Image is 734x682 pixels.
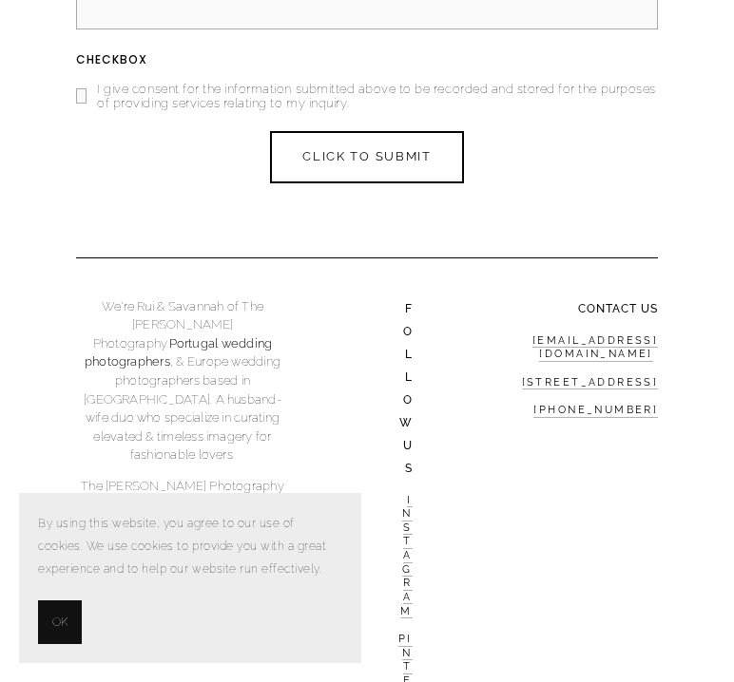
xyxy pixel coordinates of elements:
a: [STREET_ADDRESS] [522,376,659,390]
span: OK [52,611,68,634]
strong: FOLLOW US [399,302,416,475]
a: [EMAIL_ADDRESS][DOMAIN_NAME] [532,334,658,362]
p: The [PERSON_NAME] Photography © 2025 | All Rights Reserved [76,477,290,514]
a: Instagram [400,494,412,619]
span: CLICK TO SUBMIT [302,149,431,163]
a: [PHONE_NUMBER] [533,404,658,418]
span: I give consent for the information submitted above to be recorded and stored for the purposes of ... [97,82,658,110]
section: Cookie banner [19,493,361,663]
a: Portugal wedding photographers [85,336,276,370]
strong: contact US [578,302,658,315]
p: By using this website, you agree to our use of cookies. We use cookies to provide you with a grea... [38,512,342,581]
p: We’re Rui & Savannah of The [PERSON_NAME] Photography. , & Europe wedding photographers based in ... [76,297,290,464]
button: OK [38,600,82,644]
input: I give consent for the information submitted above to be recorded and stored for the purposes of ... [76,88,87,104]
span: Checkbox [76,49,147,72]
button: CLICK TO SUBMITCLICK TO SUBMIT [270,131,464,182]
